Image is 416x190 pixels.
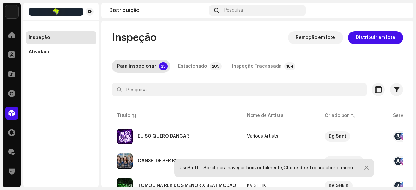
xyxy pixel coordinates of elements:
img: 1cc47003-afbc-4547-8814-c9beb15ac975 [117,153,133,169]
div: DJ PK O Único [329,156,360,166]
span: Pesquisa [224,8,243,13]
span: Distribuir em lote [356,31,395,44]
re-m-nav-item: Atividade [26,45,96,58]
input: Pesquisa [112,83,367,96]
p-badge: 164 [284,62,295,70]
strong: Shift + Scroll [188,166,217,170]
span: Various Artists [247,134,314,139]
div: Título [117,112,130,119]
span: Dg Sant [325,131,383,142]
span: Inspeção [112,31,157,44]
span: DJ PK O Único [325,156,383,166]
div: Various Artists [247,134,278,139]
span: Remoção em lote [296,31,335,44]
div: Inspeção Fracassada [232,60,282,73]
div: Distribuição [109,8,206,13]
img: 7b092bcd-1f7b-44aa-9736-f4bc5021b2f1 [395,5,406,16]
button: Remoção em lote [288,31,343,44]
div: Dg Sant [329,131,346,142]
div: Use para navegar horizontalmente, para abrir o menu. [180,165,354,171]
div: Estacionado [178,60,207,73]
span: KV SHEIK [247,184,314,188]
div: Criado por [325,112,349,119]
div: Para inspecionar [117,60,156,73]
div: Atividade [29,49,51,55]
div: Inspeção [29,35,50,40]
p-badge: 209 [210,62,222,70]
img: 71bf27a5-dd94-4d93-852c-61362381b7db [5,5,18,18]
re-m-nav-item: Inspeção [26,31,96,44]
img: 8e39a92f-6217-4997-acbe-e0aa9e7f9449 [29,8,83,16]
div: EU SO QUERO DANCAR [138,134,189,139]
div: CANSEI DE SER BOBA NA MÃO DE HOMEM SAFADO [138,159,237,163]
div: KV SHEIK [247,184,266,188]
p-badge: 25 [159,62,168,70]
button: Distribuir em lote [348,31,403,44]
strong: Clique direito [283,166,315,170]
div: TOMOU NA RLK DOS MENOR X BEAT MODAO [138,184,236,188]
img: f01d4106-3757-4572-b9f3-8196ea741725 [117,129,133,144]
